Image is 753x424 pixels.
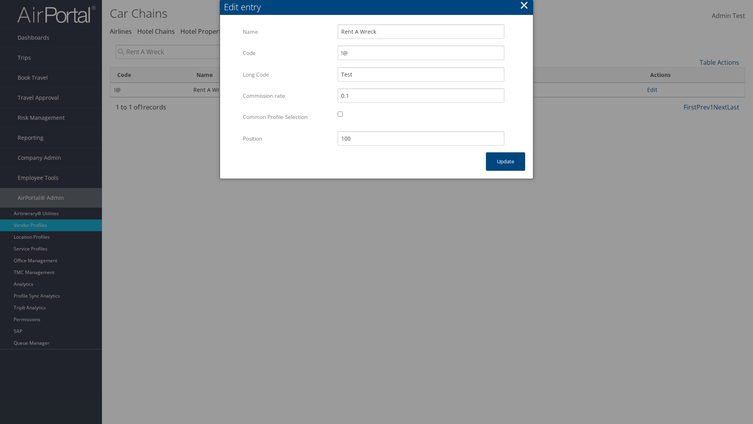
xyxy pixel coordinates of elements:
[243,88,332,103] label: Commission rate
[224,1,533,13] div: Edit entry
[243,131,332,146] label: Position
[243,24,332,39] label: Name
[243,46,332,60] label: Code
[486,152,525,171] button: Update
[243,110,332,124] label: Common Profile Selection
[243,67,332,82] label: Long Code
